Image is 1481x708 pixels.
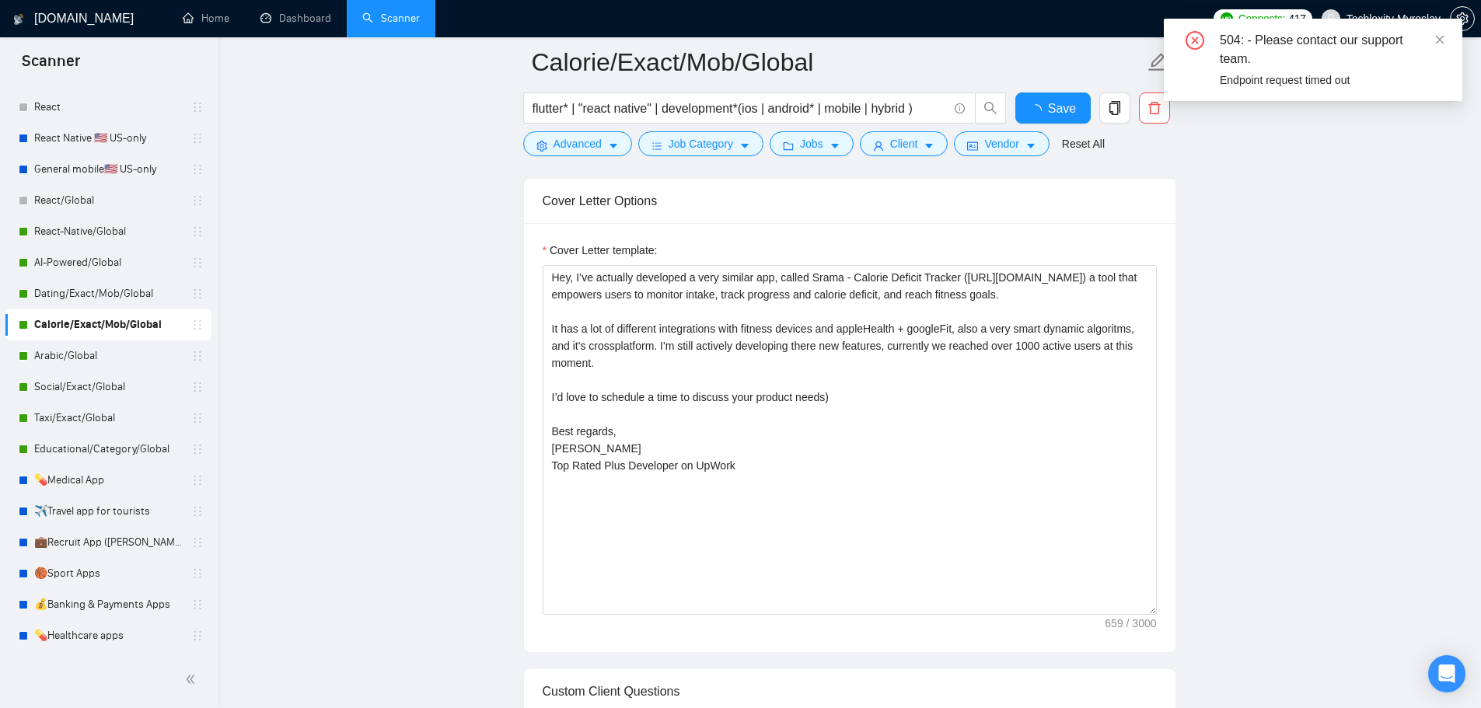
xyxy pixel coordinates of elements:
span: loading [1029,104,1048,117]
span: holder [191,288,204,300]
a: Educational/Category/Global [34,434,182,465]
span: folder [783,140,794,152]
span: copy [1100,101,1130,115]
span: close-circle [1186,31,1204,50]
a: 💼Recruit App ([PERSON_NAME]) [34,527,182,558]
span: holder [191,350,204,362]
span: holder [191,474,204,487]
span: caret-down [739,140,750,152]
a: searchScanner [362,12,420,25]
span: setting [536,140,547,152]
button: copy [1099,92,1130,124]
button: folderJobscaret-down [770,131,854,156]
img: upwork-logo.png [1221,12,1233,25]
span: caret-down [1025,140,1036,152]
span: Advanced [554,135,602,152]
span: user [1326,13,1336,24]
span: holder [191,598,204,611]
span: idcard [967,140,978,152]
span: holder [191,536,204,549]
button: search [975,92,1006,124]
span: edit [1147,52,1168,72]
a: 💊Medical App [34,465,182,496]
span: holder [191,381,204,393]
span: search [976,101,1005,115]
span: Scanner [9,50,93,82]
span: holder [191,505,204,518]
span: delete [1140,101,1169,115]
span: holder [191,630,204,642]
a: Reset All [1062,135,1105,152]
span: Job Category [669,135,733,152]
span: Client [890,135,918,152]
span: Vendor [984,135,1018,152]
button: userClientcaret-down [860,131,948,156]
label: Cover Letter template: [543,242,658,259]
span: holder [191,567,204,580]
span: holder [191,132,204,145]
button: setting [1450,6,1475,31]
span: caret-down [608,140,619,152]
span: holder [191,256,204,269]
input: Scanner name... [532,43,1144,82]
a: Taxi/Exact/Global [34,403,182,434]
button: settingAdvancedcaret-down [523,131,632,156]
a: AI-Powered/Global [34,247,182,278]
span: double-left [185,671,201,687]
span: info-circle [955,103,965,113]
button: delete [1139,92,1170,124]
span: caret-down [924,140,934,152]
a: React [34,92,182,123]
span: close [1434,34,1445,45]
span: bars [651,140,662,152]
span: holder [191,443,204,455]
span: holder [191,101,204,113]
span: user [873,140,884,152]
a: Calorie/Exact/Mob/Global [34,309,182,340]
a: homeHome [183,12,229,25]
span: 417 [1288,10,1305,27]
span: holder [191,225,204,238]
a: Social/Exact/Global [34,371,182,403]
span: Jobs [800,135,823,152]
input: Search Freelance Jobs... [533,99,948,118]
span: caret-down [830,140,840,152]
span: holder [191,163,204,176]
div: Open Intercom Messenger [1428,655,1465,692]
div: Endpoint request timed out [1220,71,1444,89]
a: React/Global [34,185,182,216]
div: Cover Letter Options [543,179,1157,223]
a: Arabic/Global [34,340,182,371]
img: logo [13,7,24,32]
span: holder [191,319,204,331]
button: idcardVendorcaret-down [954,131,1049,156]
a: React-Native/Global [34,216,182,247]
textarea: Cover Letter template: [543,265,1157,615]
a: 💊Healthcare apps [34,620,182,651]
span: Save [1048,99,1076,118]
span: Connects: [1238,10,1285,27]
a: ✈️Travel app for tourists [34,496,182,527]
a: General mobile🇺🇸 US-only [34,154,182,185]
span: holder [191,412,204,424]
a: 💰Banking & Payments Apps [34,589,182,620]
a: setting [1450,12,1475,25]
a: 🏀Sport Apps [34,558,182,589]
a: dashboardDashboard [260,12,331,25]
span: holder [191,194,204,207]
button: barsJob Categorycaret-down [638,131,763,156]
a: Dating/Exact/Mob/Global [34,278,182,309]
a: React Native 🇺🇸 US-only [34,123,182,154]
button: Save [1015,92,1091,124]
div: 504: - Please contact our support team. [1220,31,1444,68]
